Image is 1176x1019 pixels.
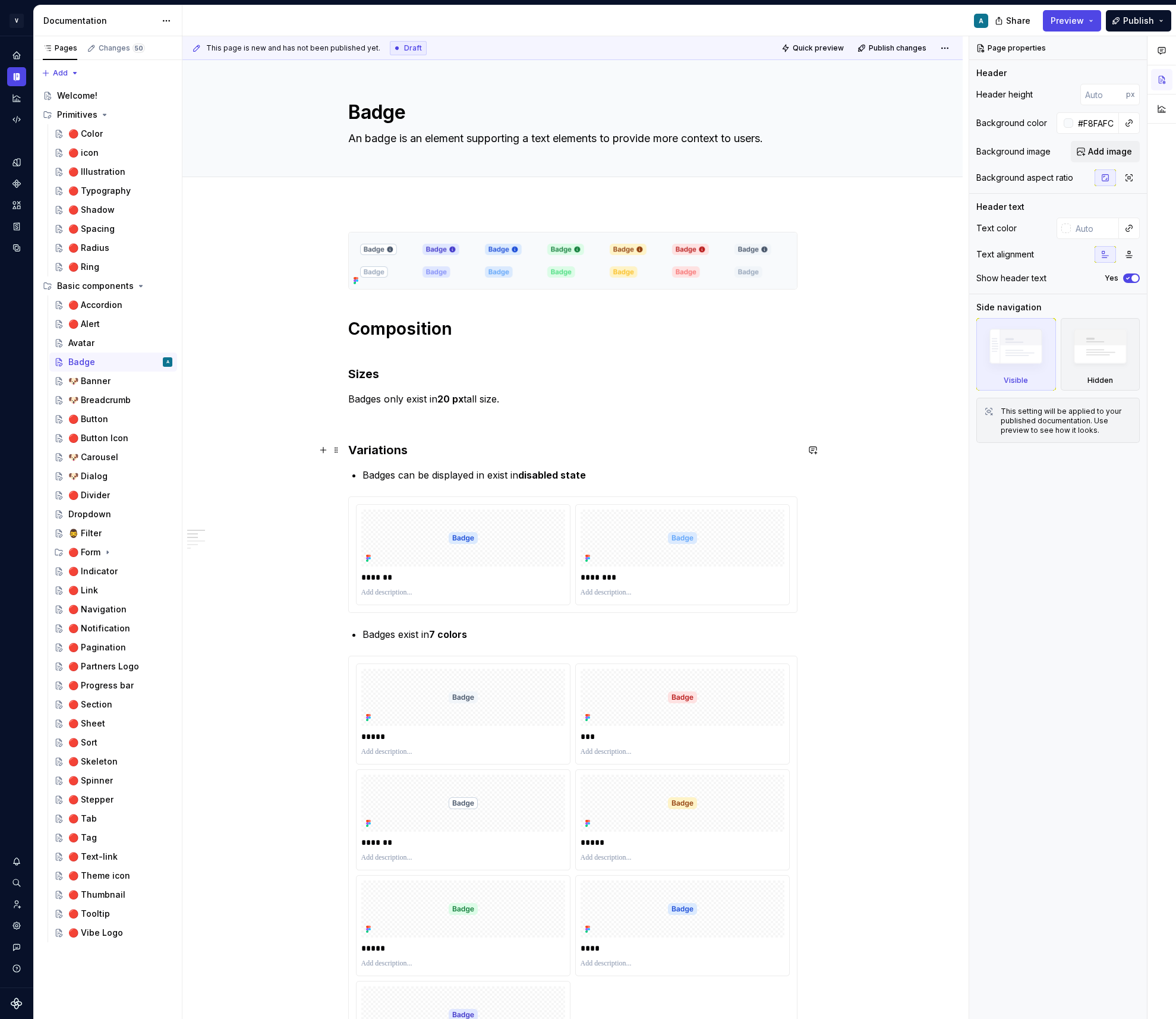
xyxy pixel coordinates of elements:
div: Primitives [57,109,97,121]
div: Hidden [1087,376,1113,385]
div: Hidden [1061,318,1140,391]
a: Settings [7,916,26,935]
a: 🔴 Stepper [49,790,177,809]
div: 🔴 Accordion [68,299,122,311]
div: 🔴 Spinner [68,775,113,787]
div: Storybook stories [7,217,26,236]
p: Badges only exist in tall size. [348,392,797,406]
div: 🔴 Tooltip [68,908,110,920]
h3: Variations [348,442,797,458]
a: 🔴 Partners Logo [49,657,177,676]
div: Basic components [57,280,134,292]
div: Documentation [43,15,156,27]
div: 🔴 Shadow [68,204,115,216]
h1: Composition [348,318,797,339]
a: 🔴 Spinner [49,771,177,790]
div: 🔴 Alert [68,318,100,330]
div: 🔴 Spacing [68,223,115,235]
label: Yes [1105,273,1118,283]
input: Auto [1080,84,1126,105]
div: 🔴 Text-link [68,851,118,863]
div: 🐶 Banner [68,375,111,387]
div: 🐶 Dialog [68,470,108,482]
a: 🔴 Tab [49,809,177,828]
div: Assets [7,196,26,215]
p: Badges exist in [362,627,797,641]
div: Background image [976,146,1051,158]
a: 🐶 Carousel [49,448,177,467]
svg: Supernova Logo [11,998,23,1009]
div: 🔴 Vibe Logo [68,927,123,939]
a: 🔴 icon [49,143,177,162]
a: 🔴 Indicator [49,562,177,581]
span: Publish changes [869,43,926,53]
div: Header [976,67,1007,79]
strong: 7 colors [429,628,467,640]
button: Quick preview [778,40,849,56]
a: 🔴 Notification [49,619,177,638]
strong: 20 px [437,393,464,405]
a: BadgeA [49,353,177,372]
a: 🔴 Thumbnail [49,885,177,904]
div: 🔴 Notification [68,622,130,634]
div: 🔴 Pagination [68,641,126,653]
button: Preview [1043,10,1101,32]
button: Share [989,10,1038,32]
a: Design tokens [7,153,26,172]
a: 🔴 Text-link [49,847,177,866]
div: 🔴 Navigation [68,603,127,615]
div: 🔴 Tag [68,832,97,844]
button: Contact support [7,938,26,957]
span: Add [53,68,68,78]
div: 🔴 Divider [68,489,110,501]
a: 🔴 Accordion [49,295,177,314]
textarea: Badge [346,98,795,127]
a: 🔴 Progress bar [49,676,177,695]
div: 🔴 Radius [68,242,109,254]
div: Notifications [7,852,26,871]
div: Data sources [7,238,26,257]
button: Publish [1106,10,1171,32]
div: Components [7,174,26,193]
div: 🐶 Carousel [68,451,118,463]
div: Avatar [68,337,94,349]
div: Badge [68,356,95,368]
p: px [1126,90,1135,99]
button: Search ⌘K [7,873,26,892]
div: Primitives [38,105,177,124]
h3: Sizes [348,349,797,382]
a: 🔴 Skeleton [49,752,177,771]
div: 🔴 Indicator [68,565,118,577]
a: 🔴 Link [49,581,177,600]
div: 🔴 Thumbnail [68,889,125,901]
a: 🔴 Button Icon [49,429,177,448]
span: This page is new and has not been published yet. [206,43,380,53]
a: Home [7,46,26,65]
div: 🔴 Typography [68,185,131,197]
a: 🔴 Theme icon [49,866,177,885]
a: 🔴 Ring [49,257,177,276]
div: This setting will be applied to your published documentation. Use preview to see how it looks. [1001,407,1132,435]
div: 🔴 Button [68,413,108,425]
div: Text color [976,222,1017,234]
a: 🔴 Tooltip [49,904,177,923]
div: 🔴 Tab [68,813,97,825]
a: 🐶 Breadcrumb [49,391,177,410]
div: 🔴 Progress bar [68,680,134,691]
div: 🐶 Breadcrumb [68,394,131,406]
button: Add [38,65,83,81]
p: Badges can be displayed in exist in [362,468,797,482]
div: Pages [43,43,77,53]
a: 🔴 Tag [49,828,177,847]
a: 🔴 Sort [49,733,177,752]
a: Dropdown [49,505,177,524]
a: Code automation [7,110,26,129]
div: V [10,14,24,28]
a: 🔴 Spacing [49,219,177,238]
a: 🔴 Divider [49,486,177,505]
a: 🔴 Typography [49,181,177,200]
div: 🔴 Section [68,699,112,710]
